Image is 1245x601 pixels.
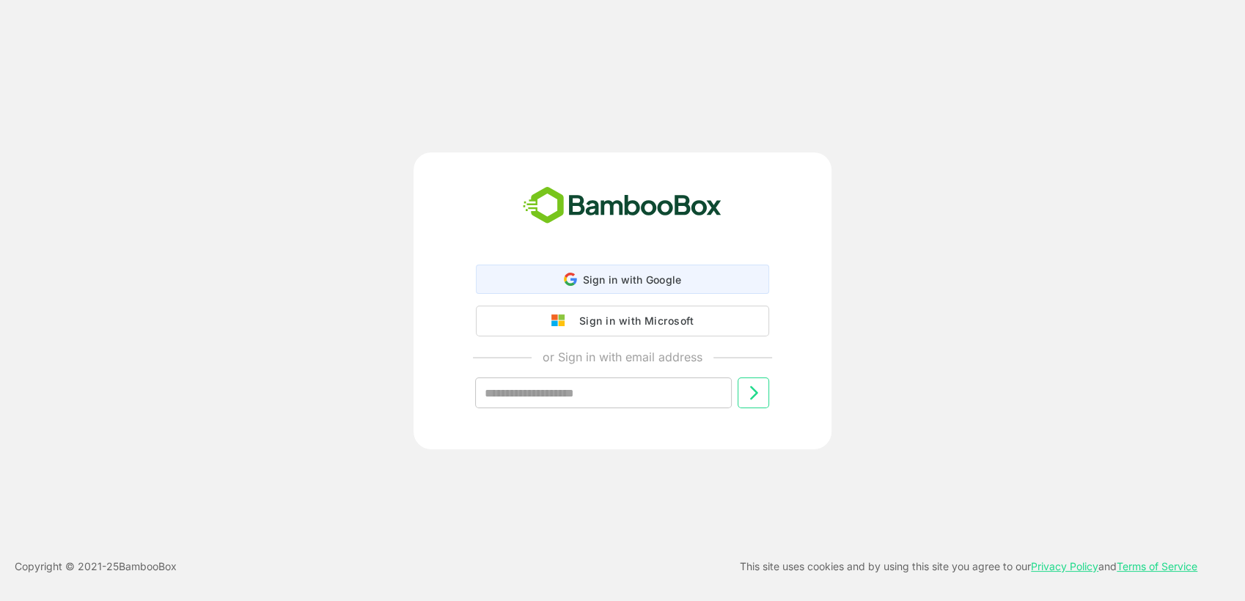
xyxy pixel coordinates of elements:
[583,273,682,286] span: Sign in with Google
[476,265,769,294] div: Sign in with Google
[1031,560,1098,572] a: Privacy Policy
[515,182,730,230] img: bamboobox
[15,558,177,575] p: Copyright © 2021- 25 BambooBox
[476,306,769,336] button: Sign in with Microsoft
[1117,560,1197,572] a: Terms of Service
[740,558,1197,575] p: This site uses cookies and by using this site you agree to our and
[551,314,572,328] img: google
[572,311,694,331] div: Sign in with Microsoft
[543,348,702,366] p: or Sign in with email address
